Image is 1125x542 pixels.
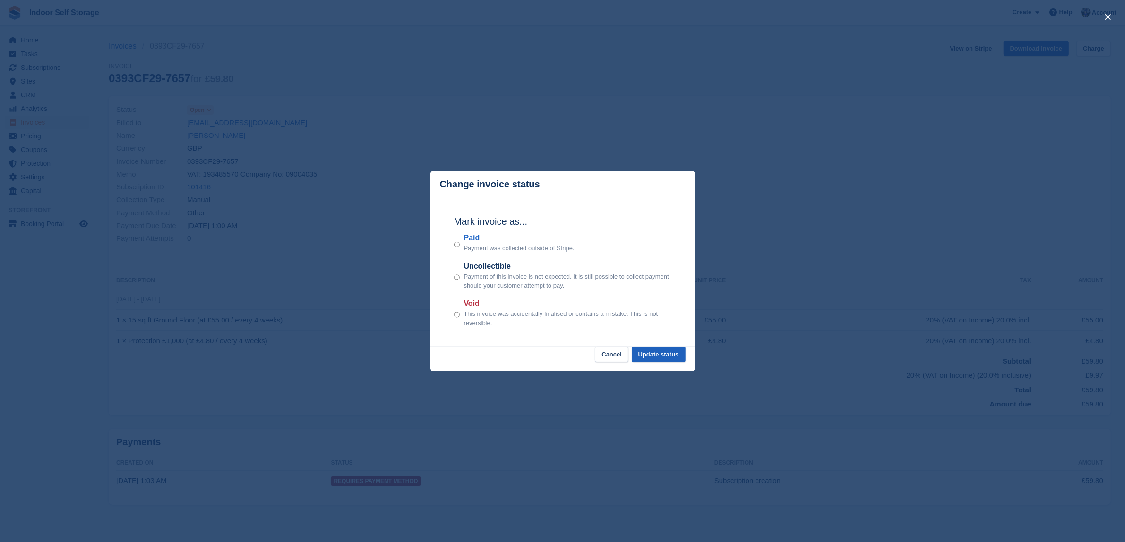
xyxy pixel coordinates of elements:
[454,214,671,229] h2: Mark invoice as...
[595,347,628,362] button: Cancel
[464,298,671,309] label: Void
[440,179,540,190] p: Change invoice status
[1100,9,1116,25] button: close
[632,347,686,362] button: Update status
[464,309,671,328] p: This invoice was accidentally finalised or contains a mistake. This is not reversible.
[464,244,574,253] p: Payment was collected outside of Stripe.
[464,261,671,272] label: Uncollectible
[464,272,671,290] p: Payment of this invoice is not expected. It is still possible to collect payment should your cust...
[464,232,574,244] label: Paid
